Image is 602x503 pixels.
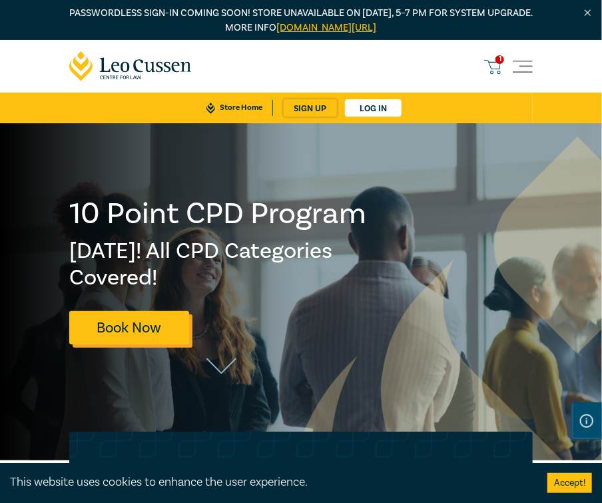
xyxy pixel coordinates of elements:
div: This website uses cookies to enhance the user experience. [10,474,527,491]
h2: [DATE]! All CPD Categories Covered! [69,238,373,291]
button: Accept cookies [547,473,592,493]
a: Book Now [69,311,189,344]
button: Toggle navigation [513,57,533,77]
img: Close [582,7,593,19]
img: Information Icon [580,414,593,428]
h1: 10 Point CPD Program [69,197,373,231]
a: Store Home [196,100,273,116]
a: [DOMAIN_NAME][URL] [277,21,377,34]
p: Passwordless sign-in coming soon! Store unavailable on [DATE], 5–7 PM for system upgrade. More info [69,6,533,35]
a: Log in [345,99,402,117]
span: 1 [495,55,504,64]
a: sign up [284,99,337,117]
